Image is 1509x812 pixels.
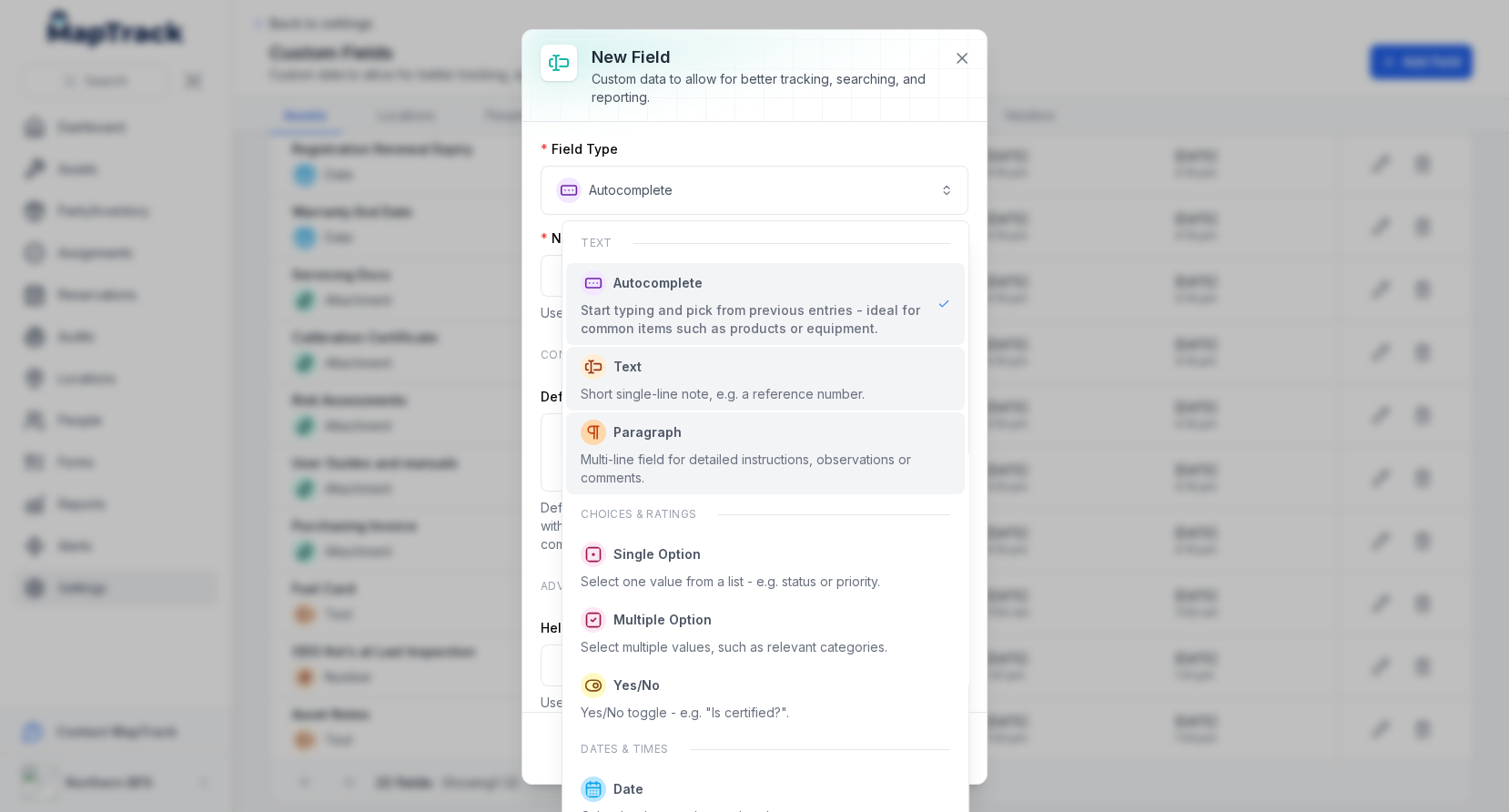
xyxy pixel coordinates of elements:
div: Multi-line field for detailed instructions, observations or comments. [581,451,949,487]
span: Date [613,780,643,798]
span: Text [613,358,642,376]
span: Yes/No [613,676,660,695]
div: Choices & ratings [566,496,964,533]
div: Short single-line note, e.g. a reference number. [581,385,865,403]
span: Paragraph [613,423,682,442]
span: Autocomplete [613,274,703,292]
div: Dates & times [566,731,964,767]
div: Text [566,225,964,261]
div: Select one value from a list - e.g. status or priority. [581,573,880,591]
button: Autocomplete [541,166,968,215]
div: Yes/No toggle - e.g. "Is certified?". [581,704,789,722]
div: Select multiple values, such as relevant categories. [581,638,887,656]
div: Start typing and pick from previous entries - ideal for common items such as products or equipment. [581,301,922,338]
span: Multiple Option [613,611,712,629]
span: Single Option [613,545,701,563]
